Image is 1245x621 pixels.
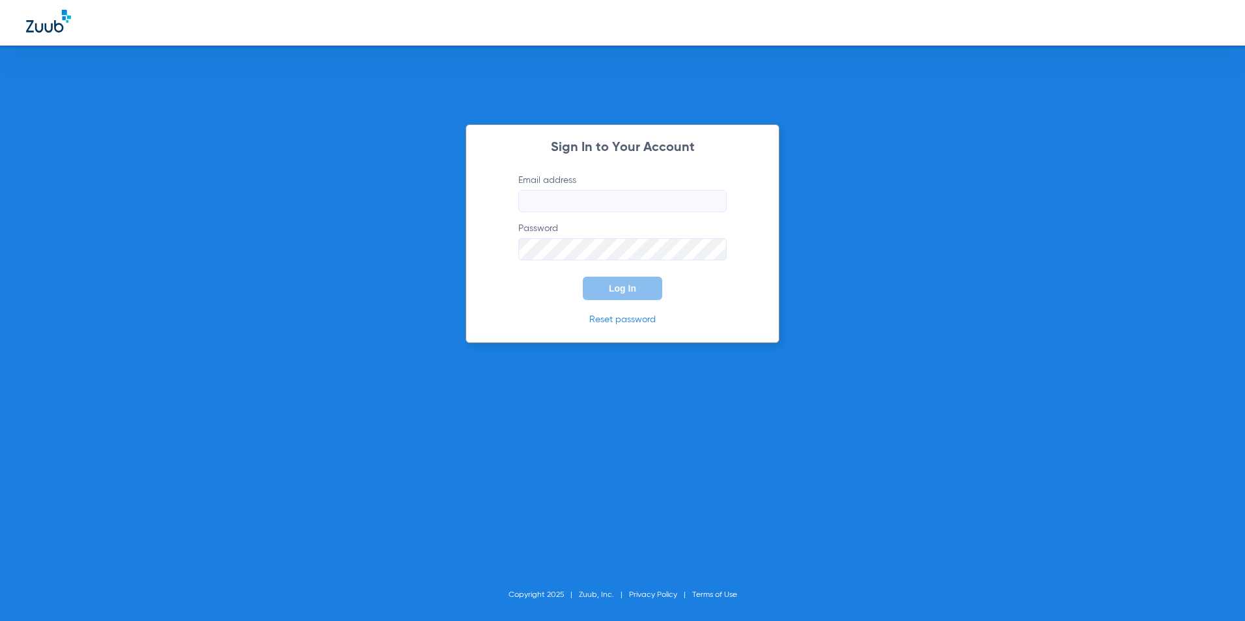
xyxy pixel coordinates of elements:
a: Privacy Policy [629,591,677,599]
span: Log In [609,283,636,294]
input: Email address [518,190,727,212]
button: Log In [583,277,662,300]
a: Terms of Use [692,591,737,599]
img: Zuub Logo [26,10,71,33]
a: Reset password [589,315,656,324]
h2: Sign In to Your Account [499,141,746,154]
input: Password [518,238,727,260]
label: Password [518,222,727,260]
iframe: Chat Widget [1180,559,1245,621]
label: Email address [518,174,727,212]
li: Zuub, Inc. [579,588,629,601]
li: Copyright 2025 [509,588,579,601]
